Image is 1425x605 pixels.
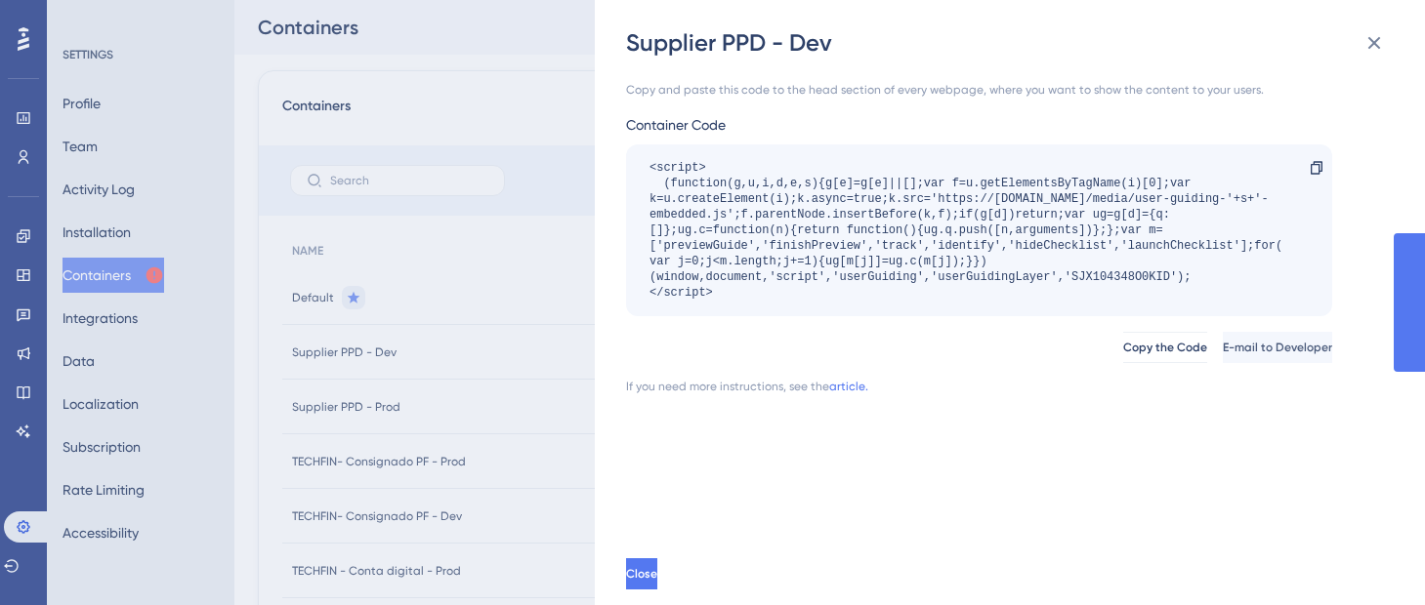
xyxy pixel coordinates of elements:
[1343,528,1402,586] iframe: UserGuiding AI Assistant Launcher
[626,558,657,589] button: Close
[650,160,1289,301] div: <script> (function(g,u,i,d,e,s){g[e]=g[e]||[];var f=u.getElementsByTagName(i)[0];var k=u.createEl...
[1123,332,1207,363] button: Copy the Code
[626,566,657,582] span: Close
[1123,340,1207,355] span: Copy the Code
[626,27,1398,59] div: Supplier PPD - Dev
[1223,340,1332,355] span: E-mail to Developer
[1223,332,1332,363] button: E-mail to Developer
[626,113,1332,137] div: Container Code
[829,379,868,394] a: article.
[626,82,1332,98] div: Copy and paste this code to the head section of every webpage, where you want to show the content...
[626,379,829,394] div: If you need more instructions, see the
